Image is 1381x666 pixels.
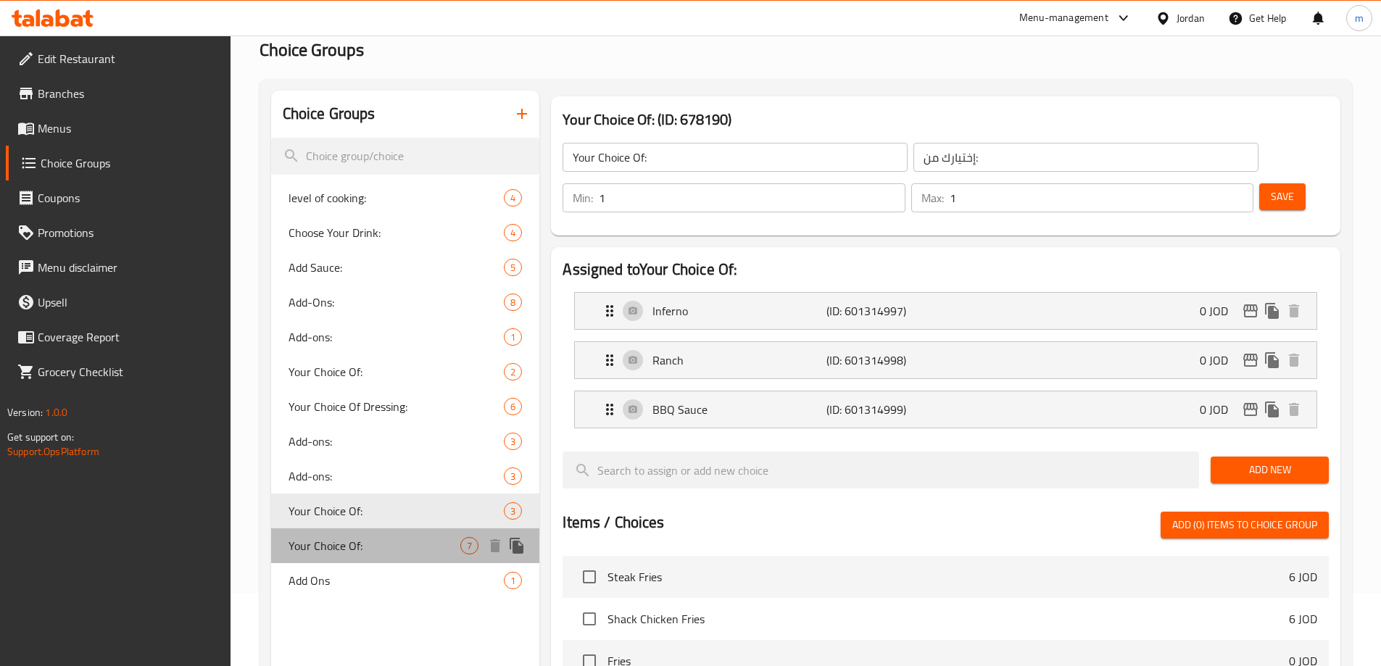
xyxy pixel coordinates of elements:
[505,470,521,483] span: 3
[563,336,1329,385] li: Expand
[1222,461,1317,479] span: Add New
[505,226,521,240] span: 4
[504,294,522,311] div: Choices
[563,451,1199,488] input: search
[289,467,505,485] span: Add-ons:
[1271,188,1294,206] span: Save
[283,103,376,125] h2: Choice Groups
[1355,10,1364,26] span: m
[271,215,540,250] div: Choose Your Drink:4
[289,363,505,380] span: Your Choice Of:
[38,189,219,207] span: Coupons
[271,320,540,354] div: Add-ons:1
[504,259,522,276] div: Choices
[1200,401,1240,418] p: 0 JOD
[38,85,219,102] span: Branches
[505,261,521,275] span: 5
[6,250,231,285] a: Menu disclaimer
[1240,349,1261,371] button: edit
[1240,300,1261,322] button: edit
[38,50,219,67] span: Edit Restaurant
[6,76,231,111] a: Branches
[7,428,74,446] span: Get support on:
[505,504,521,518] span: 3
[41,154,219,172] span: Choice Groups
[652,401,826,418] p: BBQ Sauce
[260,33,364,66] span: Choice Groups
[574,604,605,634] span: Select choice
[504,189,522,207] div: Choices
[1240,399,1261,420] button: edit
[826,401,942,418] p: (ID: 601314999)
[921,189,944,207] p: Max:
[289,433,505,450] span: Add-ons:
[1261,300,1283,322] button: duplicate
[573,189,593,207] p: Min:
[6,180,231,215] a: Coupons
[271,528,540,563] div: Your Choice Of:7deleteduplicate
[289,259,505,276] span: Add Sauce:
[6,41,231,76] a: Edit Restaurant
[1261,349,1283,371] button: duplicate
[607,568,1289,586] span: Steak Fries
[505,296,521,309] span: 8
[563,108,1329,131] h3: Your Choice Of: (ID: 678190)
[505,400,521,414] span: 6
[6,111,231,146] a: Menus
[461,539,478,553] span: 7
[504,398,522,415] div: Choices
[1289,568,1317,586] p: 6 JOD
[484,535,506,557] button: delete
[289,572,505,589] span: Add Ons
[289,294,505,311] span: Add-Ons:
[1177,10,1205,26] div: Jordan
[563,259,1329,280] h2: Assigned to Your Choice Of:
[289,224,505,241] span: Choose Your Drink:
[505,435,521,449] span: 3
[271,563,540,598] div: Add Ons1
[7,403,43,422] span: Version:
[652,302,826,320] p: Inferno
[506,535,528,557] button: duplicate
[504,328,522,346] div: Choices
[504,433,522,450] div: Choices
[271,389,540,424] div: Your Choice Of Dressing:6
[1211,457,1329,483] button: Add New
[1161,512,1329,538] button: Add (0) items to choice group
[504,572,522,589] div: Choices
[289,398,505,415] span: Your Choice Of Dressing:
[1200,302,1240,320] p: 0 JOD
[1289,610,1317,628] p: 6 JOD
[271,459,540,494] div: Add-ons:3
[38,224,219,241] span: Promotions
[652,351,826,369] p: Ranch
[563,286,1329,336] li: Expand
[1172,516,1317,534] span: Add (0) items to choice group
[289,537,461,554] span: Your Choice Of:
[289,328,505,346] span: Add-ons:
[289,502,505,520] span: Your Choice Of:
[1283,399,1305,420] button: delete
[575,342,1316,378] div: Expand
[826,351,942,369] p: (ID: 601314998)
[504,363,522,380] div: Choices
[563,385,1329,434] li: Expand
[38,328,219,346] span: Coverage Report
[271,494,540,528] div: Your Choice Of:3
[505,191,521,205] span: 4
[6,354,231,389] a: Grocery Checklist
[1200,351,1240,369] p: 0 JOD
[289,189,505,207] span: level of cooking:
[6,285,231,320] a: Upsell
[460,537,478,554] div: Choices
[6,215,231,250] a: Promotions
[607,610,1289,628] span: Shack Chicken Fries
[38,120,219,137] span: Menus
[504,502,522,520] div: Choices
[271,250,540,285] div: Add Sauce:5
[575,391,1316,428] div: Expand
[504,224,522,241] div: Choices
[271,424,540,459] div: Add-ons:3
[504,467,522,485] div: Choices
[38,259,219,276] span: Menu disclaimer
